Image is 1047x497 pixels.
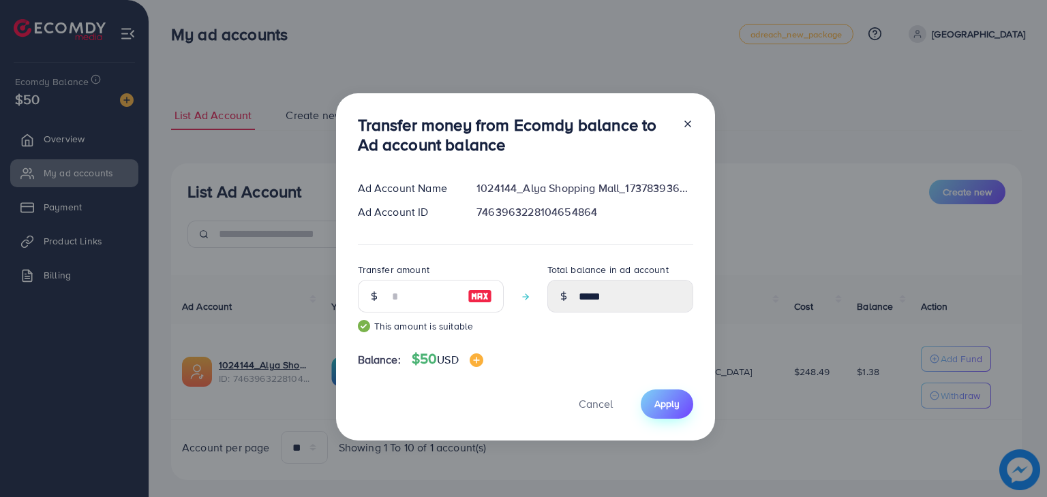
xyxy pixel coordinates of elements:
[562,389,630,419] button: Cancel
[468,288,492,304] img: image
[579,396,613,411] span: Cancel
[654,397,680,411] span: Apply
[347,204,466,220] div: Ad Account ID
[358,352,401,368] span: Balance:
[412,351,483,368] h4: $50
[358,320,370,332] img: guide
[347,180,466,196] div: Ad Account Name
[437,352,458,367] span: USD
[466,204,703,220] div: 7463963228104654864
[470,353,483,367] img: image
[641,389,693,419] button: Apply
[358,115,671,155] h3: Transfer money from Ecomdy balance to Ad account balance
[358,263,429,276] label: Transfer amount
[466,180,703,196] div: 1024144_Alya Shopping Mall_1737839368116
[547,263,669,276] label: Total balance in ad account
[358,319,504,333] small: This amount is suitable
